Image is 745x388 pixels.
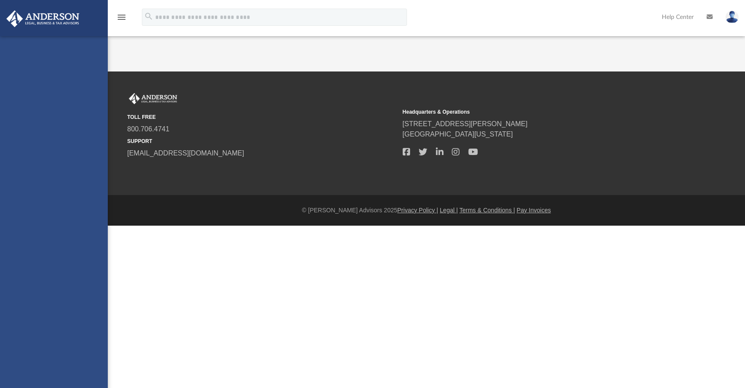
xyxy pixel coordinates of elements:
[127,137,397,145] small: SUPPORT
[403,108,672,116] small: Headquarters & Operations
[127,93,179,104] img: Anderson Advisors Platinum Portal
[516,207,551,214] a: Pay Invoices
[127,149,244,157] a: [EMAIL_ADDRESS][DOMAIN_NAME]
[403,130,513,138] a: [GEOGRAPHIC_DATA][US_STATE]
[4,10,82,27] img: Anderson Advisors Platinum Portal
[460,207,515,214] a: Terms & Conditions |
[398,207,438,214] a: Privacy Policy |
[127,113,397,121] small: TOLL FREE
[144,12,153,21] i: search
[108,206,745,215] div: © [PERSON_NAME] Advisors 2025
[726,11,739,23] img: User Pic
[116,16,127,22] a: menu
[403,120,528,127] a: [STREET_ADDRESS][PERSON_NAME]
[127,125,169,133] a: 800.706.4741
[440,207,458,214] a: Legal |
[116,12,127,22] i: menu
